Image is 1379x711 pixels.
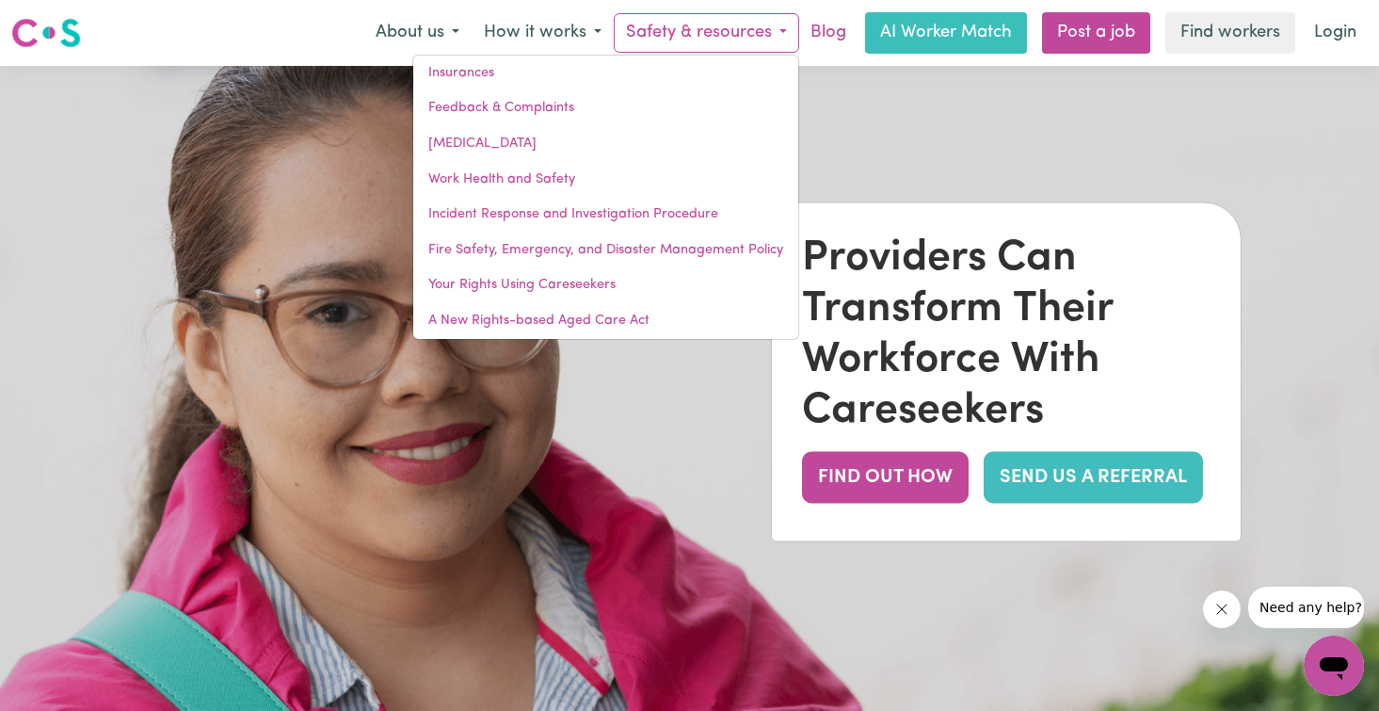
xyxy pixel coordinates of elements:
[413,126,798,162] a: [MEDICAL_DATA]
[11,16,81,50] img: Careseekers logo
[413,267,798,303] a: Your Rights Using Careseekers
[413,56,798,91] a: Insurances
[614,13,799,53] button: Safety & resources
[802,233,1211,436] div: Providers Can Transform Their Workforce With Careseekers
[1042,12,1150,54] a: Post a job
[413,233,798,268] a: Fire Safety, Emergency, and Disaster Management Policy
[11,11,81,55] a: Careseekers logo
[799,12,858,54] a: Blog
[1304,636,1364,696] iframe: Button to launch messaging window
[1303,12,1368,54] a: Login
[413,90,798,126] a: Feedback & Complaints
[802,451,969,503] button: FIND OUT HOW
[1248,587,1364,628] iframe: Message from company
[1165,12,1295,54] a: Find workers
[413,303,798,339] a: A New Rights-based Aged Care Act
[472,13,614,53] button: How it works
[984,451,1203,503] a: SEND US A REFERRAL
[413,162,798,198] a: Work Health and Safety
[865,12,1027,54] a: AI Worker Match
[363,13,472,53] button: About us
[412,55,799,340] div: Safety & resources
[1203,590,1241,628] iframe: Close message
[413,197,798,233] a: Incident Response and Investigation Procedure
